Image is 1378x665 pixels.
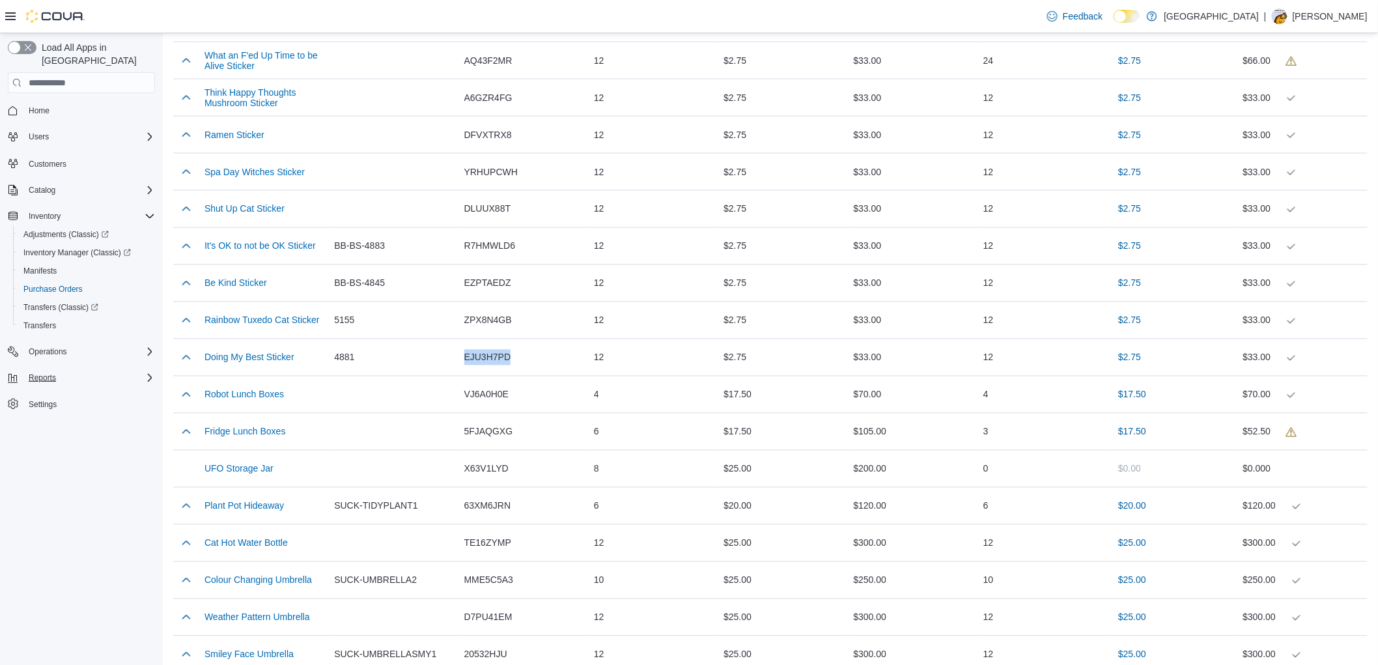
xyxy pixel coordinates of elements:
span: Customers [23,155,155,171]
div: 12 [589,85,718,111]
span: Reports [23,370,155,386]
button: Operations [3,343,160,361]
span: Inventory [23,208,155,224]
span: MME5C5A3 [464,573,513,588]
div: 6 [589,419,718,445]
a: Transfers (Classic) [18,300,104,315]
button: Fridge Lunch Boxes [204,427,286,437]
span: X63V1LYD [464,461,509,477]
div: $25.00 [718,530,848,556]
span: 63XM6JRN [464,498,511,514]
div: 3 [978,419,1108,445]
div: $300.00 [1243,610,1362,625]
span: $25.00 [1118,611,1146,624]
span: BB-BS-4845 [334,276,385,291]
div: 12 [978,233,1108,259]
button: $25.00 [1113,530,1151,556]
a: Inventory Manager (Classic) [13,244,160,262]
span: Purchase Orders [23,284,83,294]
div: 12 [978,307,1108,333]
span: 20532HJU [464,647,507,662]
div: $33.00 [1243,276,1362,291]
p: [PERSON_NAME] [1293,8,1368,24]
div: 12 [978,530,1108,556]
div: $33.00 [1243,238,1362,254]
button: Settings [3,395,160,414]
div: $2.75 [718,48,848,74]
div: $0.00 0 [1243,461,1362,477]
div: $25.00 [718,567,848,593]
a: Home [23,103,55,119]
a: Inventory Manager (Classic) [18,245,136,261]
span: Transfers [23,320,56,331]
div: 10 [589,567,718,593]
button: $0.00 [1113,456,1146,482]
div: 12 [589,345,718,371]
span: Transfers [18,318,155,333]
button: Think Happy Thoughts Mushroom Sticker [204,87,324,108]
div: Heather Whitfield [1272,8,1287,24]
button: Catalog [3,181,160,199]
button: Catalog [23,182,61,198]
div: $70.00 [849,382,978,408]
span: R7HMWLD6 [464,238,516,254]
span: $2.75 [1118,277,1141,290]
div: $70.00 [1243,387,1362,403]
div: $105.00 [849,419,978,445]
span: Inventory Manager (Classic) [23,248,131,258]
button: What an F'ed Up Time to be Alive Sticker [204,50,324,71]
div: 12 [589,48,718,74]
button: Transfers [13,317,160,335]
span: Load All Apps in [GEOGRAPHIC_DATA] [36,41,155,67]
span: YRHUPCWH [464,164,518,180]
span: $2.75 [1118,203,1141,216]
div: 10 [978,567,1108,593]
span: Feedback [1063,10,1103,23]
span: $25.00 [1118,574,1146,587]
span: $25.00 [1118,648,1146,661]
button: Users [23,129,54,145]
div: $33.00 [849,159,978,185]
div: 6 [589,493,718,519]
div: $33.00 [849,345,978,371]
span: Operations [23,344,155,360]
span: $2.75 [1118,165,1141,178]
div: 12 [589,307,718,333]
button: Users [3,128,160,146]
span: Home [29,106,49,116]
div: 4 [589,382,718,408]
span: ZPX8N4GB [464,313,512,328]
a: Adjustments (Classic) [13,225,160,244]
span: SUCK-UMBRELLA2 [334,573,417,588]
div: $33.00 [1243,90,1362,106]
button: Cat Hot Water Bottle [204,538,288,548]
button: $2.75 [1113,307,1146,333]
button: Plant Pot Hideaway [204,501,284,511]
input: Dark Mode [1114,10,1141,23]
div: $17.50 [718,419,848,445]
button: $17.50 [1113,382,1151,408]
span: $2.75 [1118,240,1141,253]
span: AQ43F2MR [464,53,513,68]
span: DFVXTRX8 [464,127,512,143]
div: $120.00 [1243,498,1362,514]
div: 12 [589,159,718,185]
span: DLUUX88T [464,201,511,217]
button: Robot Lunch Boxes [204,389,284,400]
span: Manifests [23,266,57,276]
span: Customers [29,159,66,169]
a: Settings [23,397,62,412]
span: SUCK-TIDYPLANT1 [334,498,417,514]
span: VJ6A0H0E [464,387,509,403]
button: $2.75 [1113,159,1146,185]
span: 5FJAQGXG [464,424,513,440]
span: $25.00 [1118,537,1146,550]
span: 4881 [334,350,354,365]
span: $2.75 [1118,91,1141,104]
button: Customers [3,154,160,173]
div: 12 [589,270,718,296]
button: Rainbow Tuxedo Cat Sticker [204,315,320,326]
span: Catalog [23,182,155,198]
span: $2.75 [1118,54,1141,67]
span: $2.75 [1118,128,1141,141]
